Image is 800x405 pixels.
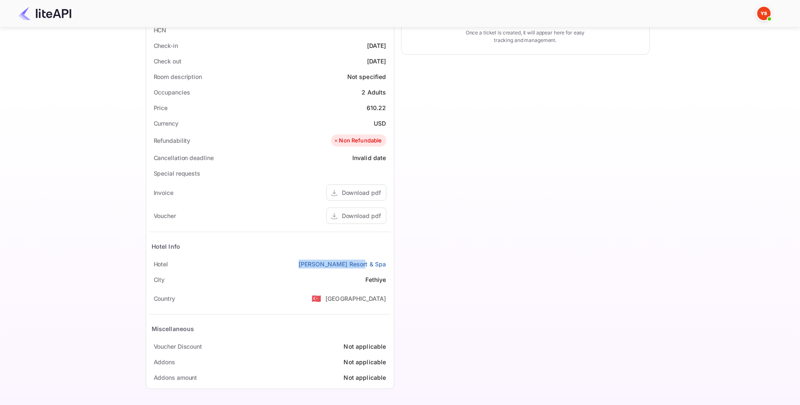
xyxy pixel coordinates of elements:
[367,103,386,112] div: 610.22
[365,275,386,284] div: Fethiye
[154,72,202,81] div: Room description
[154,136,191,145] div: Refundability
[352,153,386,162] div: Invalid date
[362,88,386,97] div: 2 Adults
[325,294,386,303] div: [GEOGRAPHIC_DATA]
[154,88,190,97] div: Occupancies
[154,153,214,162] div: Cancellation deadline
[154,358,175,366] div: Addons
[152,324,194,333] div: Miscellaneous
[154,41,178,50] div: Check-in
[344,373,386,382] div: Not applicable
[374,119,386,128] div: USD
[333,137,382,145] div: Non Refundable
[154,188,173,197] div: Invoice
[757,7,771,20] img: Yandex Support
[154,103,168,112] div: Price
[154,26,167,34] div: HCN
[344,342,386,351] div: Not applicable
[154,275,165,284] div: City
[152,242,181,251] div: Hotel Info
[18,7,71,20] img: LiteAPI Logo
[154,211,176,220] div: Voucher
[344,358,386,366] div: Not applicable
[459,29,592,44] p: Once a ticket is created, it will appear here for easy tracking and management.
[367,57,386,66] div: [DATE]
[367,41,386,50] div: [DATE]
[312,291,321,306] span: United States
[154,373,197,382] div: Addons amount
[154,119,178,128] div: Currency
[154,260,168,268] div: Hotel
[154,57,181,66] div: Check out
[154,294,175,303] div: Country
[154,342,202,351] div: Voucher Discount
[299,260,386,268] a: [PERSON_NAME] Resort & Spa
[342,211,381,220] div: Download pdf
[347,72,386,81] div: Not specified
[154,169,200,178] div: Special requests
[342,188,381,197] div: Download pdf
